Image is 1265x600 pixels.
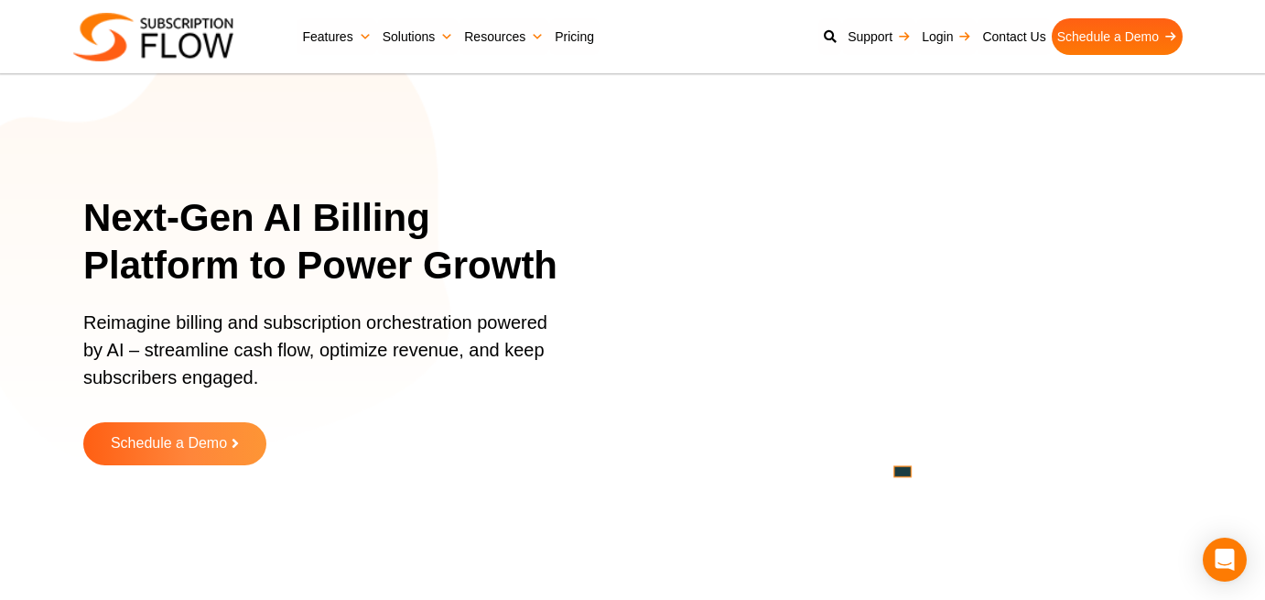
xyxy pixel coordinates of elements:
div: Open Intercom Messenger [1203,538,1247,582]
a: Schedule a Demo [83,422,266,465]
a: Resources [459,18,549,55]
a: Schedule a Demo [1052,18,1183,55]
img: Subscriptionflow [73,13,233,61]
p: Reimagine billing and subscription orchestration powered by AI – streamline cash flow, optimize r... [83,309,559,409]
a: Features [297,18,376,55]
a: Solutions [377,18,460,55]
a: Support [842,18,916,55]
a: Login [916,18,977,55]
span: Schedule a Demo [111,436,227,452]
a: Contact Us [977,18,1051,55]
h1: Next-Gen AI Billing Platform to Power Growth [83,194,582,290]
a: Pricing [549,18,600,55]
